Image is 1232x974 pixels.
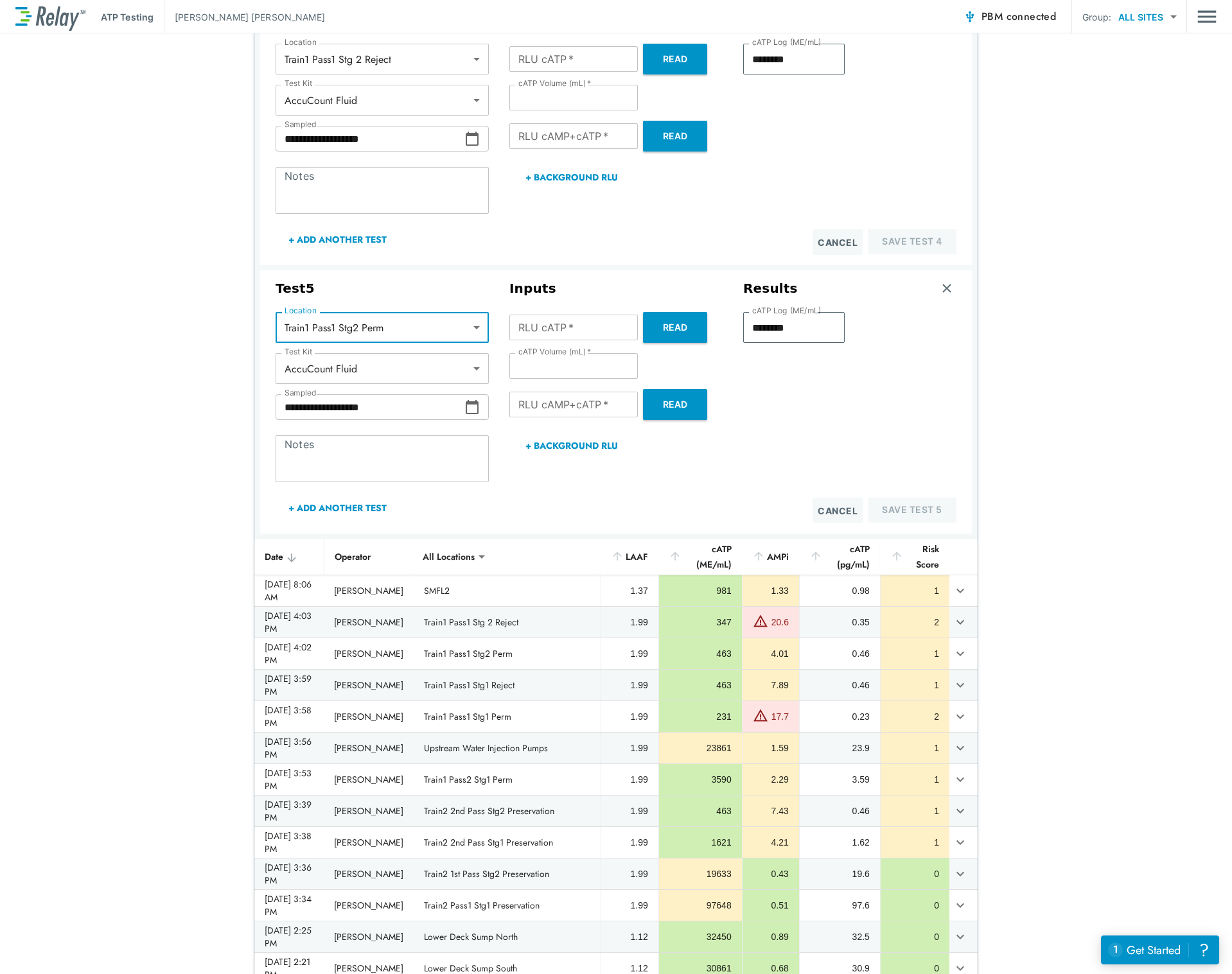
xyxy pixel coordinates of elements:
img: Warning [753,613,768,629]
button: Cancel [813,229,863,255]
div: Train1 Pass1 Stg2 Perm [276,315,489,340]
button: expand row [949,737,971,759]
button: Read [643,121,707,152]
label: cATP Log (ME/mL) [752,38,821,47]
td: Train1 Pass1 Stg2 Perm [414,638,600,669]
button: expand row [949,769,971,790]
p: ATP Testing [101,10,154,24]
p: [PERSON_NAME] [PERSON_NAME] [175,10,325,24]
div: [DATE] 3:56 PM [265,735,313,761]
div: 1.99 [612,836,648,849]
div: [DATE] 3:34 PM [265,892,313,918]
button: Read [643,312,707,343]
td: Train2 Pass1 Stg1 Preservation [414,890,600,921]
td: Train1 Pass1 Stg1 Perm [414,701,600,732]
div: 0.35 [810,616,870,629]
div: [DATE] 3:38 PM [265,830,313,855]
button: expand row [949,926,971,948]
td: Train2 2nd Pass Stg1 Preservation [414,827,600,858]
input: Choose date, selected date is Oct 5, 2025 [276,126,464,152]
div: 1.99 [612,710,648,723]
h3: Test 5 [276,281,489,297]
th: Date [254,539,324,575]
button: expand row [949,800,971,822]
td: SMFL2 [414,575,600,606]
div: 2 [891,616,939,629]
div: 0 [891,867,939,880]
button: + Add Another Test [276,492,400,523]
td: [PERSON_NAME] [324,638,414,669]
div: 231 [669,710,732,723]
div: 4.01 [753,647,789,660]
td: [PERSON_NAME] [324,764,414,795]
span: connected [1007,9,1057,24]
td: [PERSON_NAME] [324,796,414,826]
label: Location [285,306,317,315]
button: expand row [949,894,971,916]
div: AccuCount Fluid [276,87,489,113]
td: [PERSON_NAME] [324,921,414,952]
div: 1.99 [612,773,648,786]
div: 1.99 [612,899,648,912]
div: 23861 [669,742,732,754]
div: 981 [669,584,732,597]
div: 19.6 [810,867,870,880]
span: PBM [981,8,1056,26]
div: 1.99 [612,867,648,880]
div: 1 [891,647,939,660]
img: LuminUltra Relay [15,3,85,31]
div: 2 [891,710,939,723]
td: [PERSON_NAME] [324,827,414,858]
div: 23.9 [810,742,870,754]
label: Location [285,38,317,47]
img: Connected Icon [964,10,976,23]
div: AccuCount Fluid [276,356,489,381]
div: [DATE] 3:39 PM [265,798,313,824]
div: 347 [669,616,732,629]
div: 20.6 [771,616,789,629]
button: Cancel [813,498,863,523]
div: [DATE] 4:02 PM [265,641,313,666]
div: [DATE] 3:59 PM [265,672,313,698]
div: 0.89 [753,930,789,943]
div: 1 [891,679,939,691]
td: [PERSON_NAME] [324,701,414,732]
div: 0.51 [753,899,789,912]
div: 0 [891,930,939,943]
div: 3.59 [810,773,870,786]
div: 1 [891,584,939,597]
div: 0.23 [810,710,870,723]
div: 0.98 [810,584,870,597]
div: 4.21 [753,836,789,849]
button: expand row [949,706,971,727]
div: Train1 Pass1 Stg 2 Reject [276,46,489,72]
td: Upstream Water Injection Pumps [414,733,600,763]
div: [DATE] 4:03 PM [265,609,313,635]
div: 0.46 [810,804,870,817]
td: [PERSON_NAME] [324,890,414,921]
div: 1.99 [612,804,648,817]
div: 1 [891,836,939,849]
div: 1.59 [753,742,789,754]
div: Operator [335,549,403,564]
div: 1 [891,804,939,817]
div: 97.6 [810,899,870,912]
td: Train1 Pass1 Stg 2 Reject [414,607,600,638]
img: Drawer Icon [1197,4,1217,29]
div: 1.33 [753,584,789,597]
div: 1.99 [612,647,648,660]
td: [PERSON_NAME] [324,733,414,763]
button: + Background RLU [509,430,633,461]
img: Remove [940,282,953,295]
td: Lower Deck Sump North [414,921,600,952]
button: expand row [949,863,971,885]
div: 17.7 [771,710,789,723]
button: expand row [949,611,971,633]
div: 1.62 [810,836,870,849]
td: [PERSON_NAME] [324,575,414,606]
td: [PERSON_NAME] [324,607,414,638]
div: [DATE] 3:53 PM [265,767,313,792]
div: 32450 [669,930,732,943]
